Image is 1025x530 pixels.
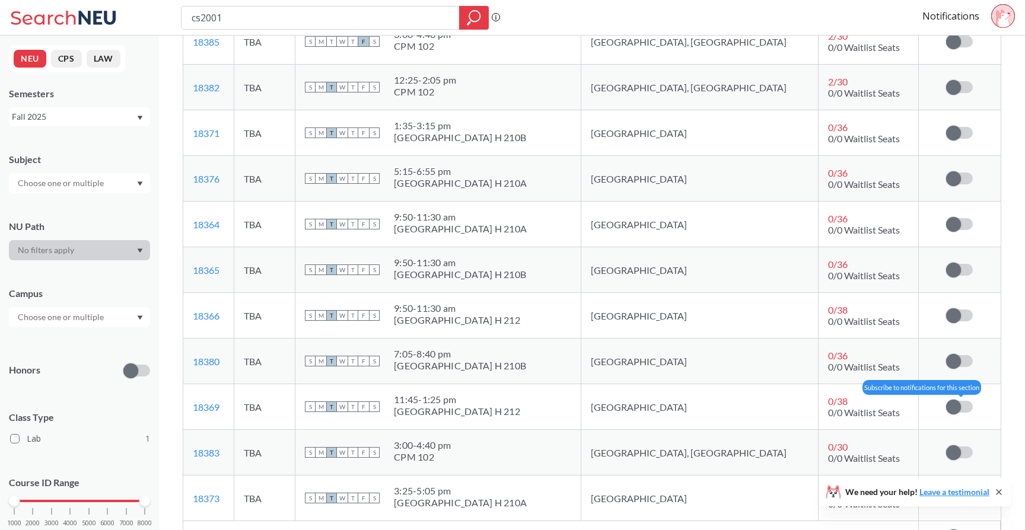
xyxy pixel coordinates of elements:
[9,173,150,193] div: Dropdown arrow
[63,520,77,526] span: 4000
[358,82,369,92] span: F
[326,127,337,138] span: T
[100,520,114,526] span: 6000
[119,520,133,526] span: 7000
[348,356,358,366] span: T
[12,176,112,190] input: Choose one or multiple
[326,493,337,503] span: T
[234,156,295,202] td: TBA
[326,447,337,458] span: T
[348,493,358,503] span: T
[305,356,316,366] span: S
[234,19,295,65] td: TBA
[326,219,337,229] span: T
[326,356,337,366] span: T
[193,356,219,367] a: 18380
[828,133,900,144] span: 0/0 Waitlist Seats
[305,310,316,321] span: S
[358,401,369,412] span: F
[44,520,59,526] span: 3000
[394,211,527,223] div: 9:50 - 11:30 am
[9,476,150,490] p: Course ID Range
[10,431,150,446] label: Lab
[828,30,848,41] span: 2 / 30
[459,6,489,30] div: magnifying glass
[9,220,150,233] div: NU Path
[87,50,120,68] button: LAW
[193,127,219,139] a: 18371
[337,493,348,503] span: W
[358,310,369,321] span: F
[394,485,527,497] div: 3:25 - 5:05 pm
[394,348,526,360] div: 7:05 - 8:40 pm
[828,304,848,315] span: 0 / 38
[316,447,326,458] span: M
[305,447,316,458] span: S
[193,36,219,47] a: 18385
[394,223,527,235] div: [GEOGRAPHIC_DATA] H 210A
[316,493,326,503] span: M
[193,219,219,230] a: 18364
[369,127,380,138] span: S
[234,65,295,110] td: TBA
[358,447,369,458] span: F
[337,219,348,229] span: W
[305,401,316,412] span: S
[337,310,348,321] span: W
[828,178,900,190] span: 0/0 Waitlist Seats
[919,487,989,497] a: Leave a testimonial
[326,36,337,47] span: T
[305,493,316,503] span: S
[137,248,143,253] svg: Dropdown arrow
[193,82,219,93] a: 18382
[316,219,326,229] span: M
[828,213,848,224] span: 0 / 36
[305,173,316,184] span: S
[394,451,451,463] div: CPM 102
[14,50,46,68] button: NEU
[26,520,40,526] span: 2000
[467,9,481,26] svg: magnifying glass
[358,127,369,138] span: F
[369,310,380,321] span: S
[348,127,358,138] span: T
[828,315,900,327] span: 0/0 Waitlist Seats
[348,447,358,458] span: T
[316,36,326,47] span: M
[193,173,219,184] a: 18376
[828,407,900,418] span: 0/0 Waitlist Seats
[326,264,337,275] span: T
[828,224,900,235] span: 0/0 Waitlist Seats
[234,110,295,156] td: TBA
[9,287,150,300] div: Campus
[394,497,527,509] div: [GEOGRAPHIC_DATA] H 210A
[348,173,358,184] span: T
[234,475,295,521] td: TBA
[581,339,818,384] td: [GEOGRAPHIC_DATA]
[828,395,848,407] span: 0 / 38
[316,401,326,412] span: M
[234,384,295,430] td: TBA
[234,430,295,475] td: TBA
[581,110,818,156] td: [GEOGRAPHIC_DATA]
[394,120,526,132] div: 1:35 - 3:15 pm
[369,82,380,92] span: S
[394,177,527,189] div: [GEOGRAPHIC_DATA] H 210A
[337,264,348,275] span: W
[326,401,337,412] span: T
[337,127,348,138] span: W
[337,36,348,47] span: W
[12,310,112,324] input: Choose one or multiple
[326,82,337,92] span: T
[337,82,348,92] span: W
[193,264,219,276] a: 18365
[51,50,82,68] button: CPS
[305,264,316,275] span: S
[394,314,520,326] div: [GEOGRAPHIC_DATA] H 212
[369,356,380,366] span: S
[234,247,295,293] td: TBA
[9,240,150,260] div: Dropdown arrow
[348,401,358,412] span: T
[305,36,316,47] span: S
[394,74,456,86] div: 12:25 - 2:05 pm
